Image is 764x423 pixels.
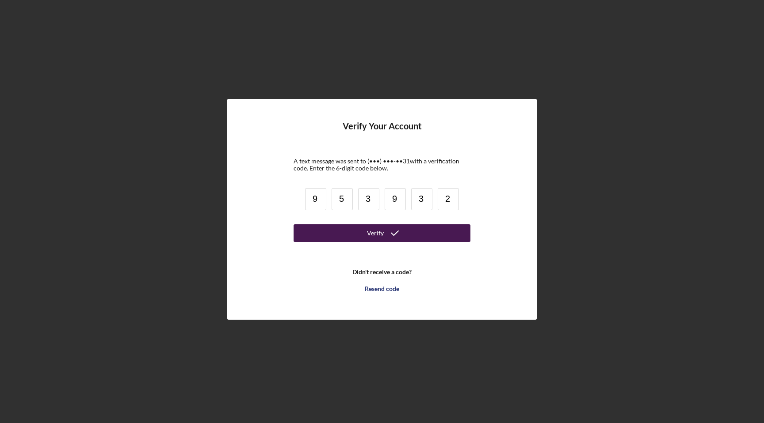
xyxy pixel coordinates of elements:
[294,280,470,298] button: Resend code
[343,121,422,144] h4: Verify Your Account
[367,224,384,242] div: Verify
[294,224,470,242] button: Verify
[294,158,470,172] div: A text message was sent to (•••) •••-•• 31 with a verification code. Enter the 6-digit code below.
[352,268,412,276] b: Didn't receive a code?
[365,280,399,298] div: Resend code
